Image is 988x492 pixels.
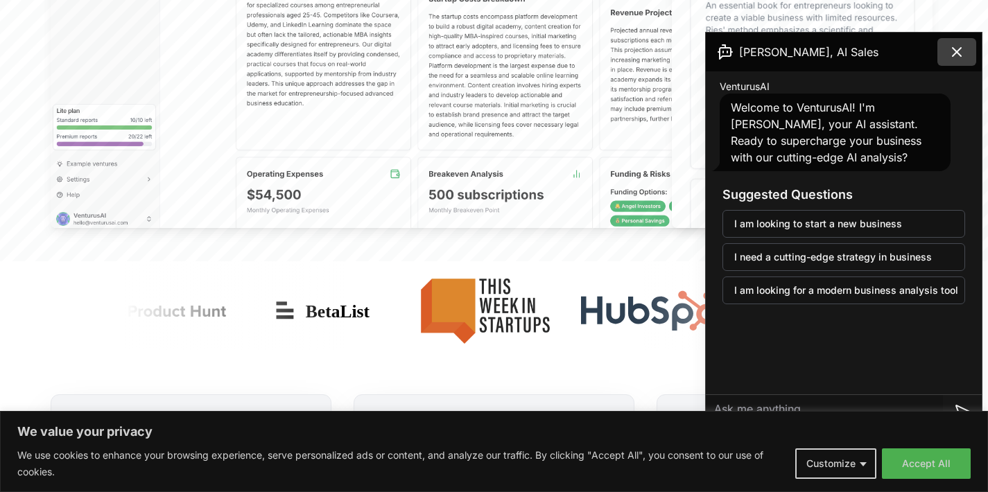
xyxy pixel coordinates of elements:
button: I am looking to start a new business [722,210,965,238]
p: We value your privacy [17,423,971,440]
span: [PERSON_NAME], AI Sales [739,44,878,60]
img: Product Hunt [56,267,254,355]
span: VenturusAI [720,80,770,94]
img: This Week in Startups [401,267,570,355]
img: Betalist [265,290,390,332]
button: Customize [795,448,876,479]
button: I need a cutting-edge strategy in business [722,243,965,271]
img: Hubspot [580,290,732,332]
button: Accept All [882,448,971,479]
h3: Suggested Questions [722,185,965,204]
button: I am looking for a modern business analysis tool [722,276,965,304]
p: We use cookies to enhance your browsing experience, serve personalized ads or content, and analyz... [17,447,785,480]
span: Welcome to VenturusAI! I'm [PERSON_NAME], your AI assistant. Ready to supercharge your business w... [731,100,921,164]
